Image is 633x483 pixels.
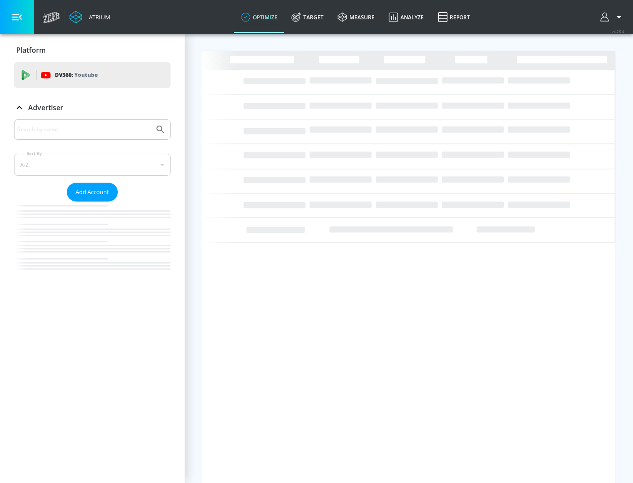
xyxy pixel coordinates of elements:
div: DV360: Youtube [14,62,171,88]
a: Analyze [382,1,431,33]
a: measure [331,1,382,33]
a: Target [284,1,331,33]
span: Add Account [76,187,109,197]
p: Advertiser [28,103,63,112]
div: Advertiser [14,95,171,120]
p: Youtube [74,70,98,79]
a: Report [431,1,477,33]
span: v 4.25.4 [612,29,624,34]
div: Platform [14,38,171,62]
input: Search by name [18,124,151,135]
div: A-Z [14,154,171,176]
div: Advertiser [14,119,171,287]
nav: list of Advertiser [14,202,171,287]
div: Atrium [85,13,110,21]
p: DV360: [55,70,98,80]
label: Sort By [25,151,44,156]
button: Add Account [67,183,118,202]
p: Platform [16,45,46,55]
a: optimize [234,1,284,33]
a: Atrium [69,11,110,24]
